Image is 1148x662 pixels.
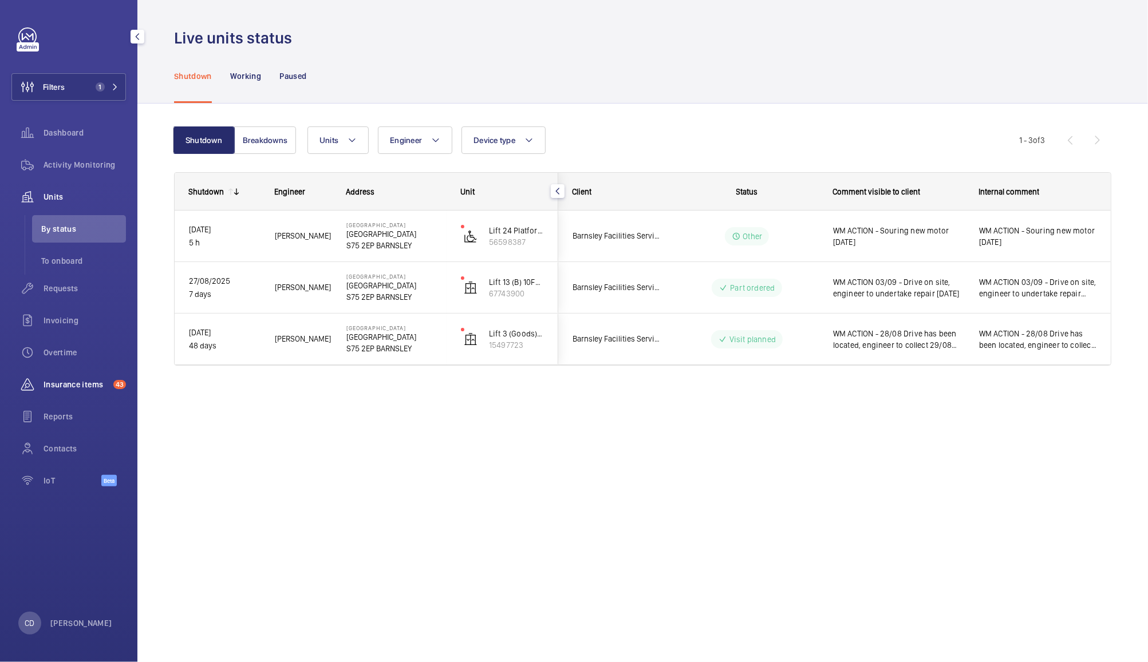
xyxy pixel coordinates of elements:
span: WM ACTION - Souring new motor [DATE] [833,225,964,248]
span: Insurance items [44,379,109,390]
span: [PERSON_NAME] [275,332,332,346]
p: Paused [279,70,306,82]
p: 27/08/2025 [189,275,260,288]
div: Unit [460,187,545,196]
span: WM ACTION - 28/08 Drive has been located, engineer to collect 29/08 and install w/c 01/09 [833,328,964,351]
span: Contacts [44,443,126,454]
span: of [1033,136,1040,145]
img: elevator.svg [464,332,478,346]
div: Shutdown [188,187,224,196]
p: Part ordered [730,282,775,294]
span: Reports [44,411,126,422]
p: [GEOGRAPHIC_DATA] [346,324,446,331]
p: 48 days [189,339,260,352]
button: Shutdown [173,126,235,154]
img: platform_lift.svg [464,229,478,243]
span: WM ACTION - 28/08 Drive has been located, engineer to collect 29/08 and install 01/09 [979,328,1096,351]
span: Comment visible to client [833,187,920,196]
p: 56598387 [489,236,544,248]
p: Lift 24 Platform, CDC (off site) [489,225,544,236]
span: [PERSON_NAME] [275,281,332,294]
p: [PERSON_NAME] [50,617,112,629]
p: Lift 13 (B) 10FL - KL B [489,276,544,288]
button: Filters1 [11,73,126,101]
p: Working [230,70,261,82]
span: Engineer [274,187,305,196]
span: 1 - 3 3 [1019,136,1045,144]
span: WM ACTION - Souring new motor [DATE] [979,225,1096,248]
span: Engineer [390,136,422,145]
p: [GEOGRAPHIC_DATA] [346,228,446,240]
span: Units [44,191,126,203]
span: Activity Monitoring [44,159,126,171]
span: Status [736,187,758,196]
span: Beta [101,475,117,486]
button: Breakdowns [234,126,296,154]
p: S75 2EP BARNSLEY [346,343,446,354]
p: Other [743,231,763,242]
span: WM ACTION 03/09 - Drive on site, engineer to undertake repair [DATE] [833,276,964,299]
p: S75 2EP BARNSLEY [346,240,446,251]
p: [GEOGRAPHIC_DATA] [346,221,446,228]
span: By status [41,223,126,235]
span: 1 [96,82,105,92]
button: Device type [461,126,546,154]
span: Address [346,187,374,196]
span: Dashboard [44,127,126,138]
p: CD [25,617,34,629]
p: 15497723 [489,339,544,351]
p: Lift 3 (Goods) 5FLR [489,328,544,339]
p: [GEOGRAPHIC_DATA] [346,273,446,280]
span: WM ACTION 03/09 - Drive on site, engineer to undertake repair [DATE] [979,276,1096,299]
p: Shutdown [174,70,212,82]
h1: Live units status [174,27,299,49]
p: S75 2EP BARNSLEY [346,291,446,303]
img: elevator.svg [464,281,478,295]
span: Units [319,136,338,145]
span: Internal comment [979,187,1039,196]
span: Barnsley Facilities Services- [GEOGRAPHIC_DATA] [573,332,661,346]
span: Invoicing [44,315,126,326]
span: Filters [43,81,65,93]
p: [DATE] [189,223,260,236]
p: [GEOGRAPHIC_DATA] [346,331,446,343]
p: [DATE] [189,326,260,339]
p: 5 h [189,236,260,249]
button: Engineer [378,126,452,154]
p: Visit planned [729,334,776,345]
p: 7 days [189,288,260,301]
button: Units [307,126,369,154]
span: [PERSON_NAME] [275,229,332,243]
span: Barnsley Facilities Services- [GEOGRAPHIC_DATA] [573,229,661,243]
span: Requests [44,283,126,294]
p: 67743900 [489,288,544,299]
span: Device type [474,136,515,145]
p: [GEOGRAPHIC_DATA] [346,280,446,291]
span: Barnsley Facilities Services- [GEOGRAPHIC_DATA] [573,281,661,294]
span: 43 [113,380,126,389]
span: Overtime [44,347,126,358]
span: To onboard [41,255,126,267]
span: Client [572,187,591,196]
span: IoT [44,475,101,486]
